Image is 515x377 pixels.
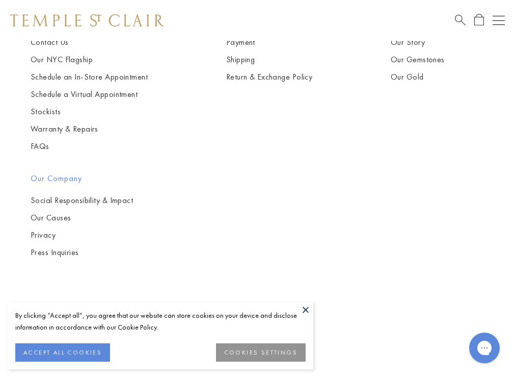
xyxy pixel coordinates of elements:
[31,123,148,135] a: Warranty & Repairs
[31,230,133,241] a: Privacy
[464,329,505,367] iframe: Gorgias live chat messenger
[10,14,164,27] img: Temple St. Clair
[31,247,133,258] a: Press Inquiries
[31,106,148,117] a: Stockists
[31,141,148,152] a: FAQs
[474,14,484,27] a: Open Shopping Bag
[15,343,110,362] button: ACCEPT ALL COOKIES
[391,71,484,83] a: Our Gold
[455,14,466,27] a: Search
[226,71,313,83] a: Return & Exchange Policy
[31,71,148,83] a: Schedule an In-Store Appointment
[31,195,133,206] a: Social Responsibility & Impact
[216,343,306,362] button: COOKIES SETTINGS
[31,89,148,100] a: Schedule a Virtual Appointment
[226,54,313,65] a: Shipping
[31,37,148,48] a: Contact Us
[391,37,484,48] a: Our Story
[391,54,484,65] a: Our Gemstones
[31,212,133,223] a: Our Causes
[226,37,313,48] a: Payment
[493,14,505,27] button: Open navigation
[31,172,133,185] h2: Our Company
[15,310,306,333] div: By clicking “Accept all”, you agree that our website can store cookies on your device and disclos...
[31,54,148,65] a: Our NYC Flagship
